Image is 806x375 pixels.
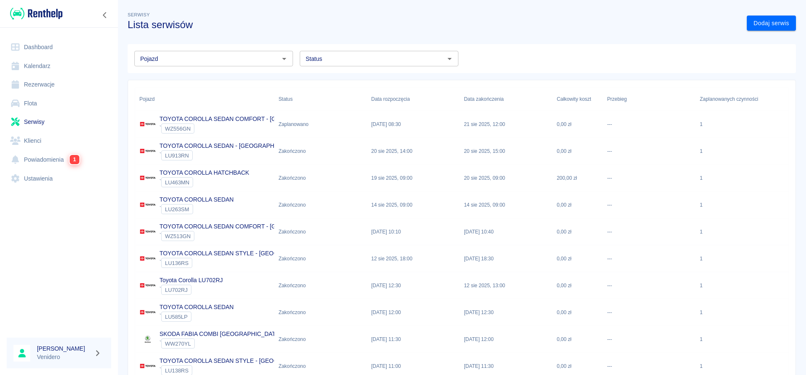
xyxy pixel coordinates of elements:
p: TOYOTA COROLLA SEDAN - [GEOGRAPHIC_DATA] [160,142,300,150]
div: Zakończono [278,336,306,343]
p: TOYOTA COROLLA SEDAN COMFORT - [GEOGRAPHIC_DATA] [160,115,331,123]
div: 1 [700,228,703,236]
h3: Lista serwisów [128,19,740,31]
div: ` [160,150,300,160]
div: Pojazd [135,87,274,111]
div: --- [603,191,696,218]
div: Zakończono [278,255,306,262]
span: Serwisy [128,12,150,17]
span: 1 [70,155,79,164]
div: Zakończono [278,201,306,209]
img: Renthelp logo [10,7,63,21]
a: Renthelp logo [7,7,63,21]
span: LU263SM [162,206,193,212]
button: Zwiń nawigację [99,10,111,21]
div: Zaplanowanych czynności [696,87,788,111]
div: Całkowity koszt [557,87,591,111]
div: Status [278,87,293,111]
a: Dashboard [7,38,111,57]
p: 12 sie 2025, 18:00 [371,255,412,262]
img: Image [139,358,156,375]
p: TOYOTA COROLLA SEDAN COMFORT - [GEOGRAPHIC_DATA] [160,222,331,231]
img: Image [139,197,156,213]
div: 0,00 zł [552,326,603,353]
span: LU138RS [162,367,192,374]
div: Data rozpoczęcia [367,87,460,111]
div: Zaplanowano [278,121,309,128]
p: [DATE] 11:00 [371,362,401,370]
span: LU463MN [162,179,193,186]
p: 20 sie 2025, 14:00 [371,147,412,155]
div: 0,00 zł [552,245,603,272]
div: ` [160,285,223,295]
img: Image [139,304,156,321]
div: Przebieg [607,87,627,111]
a: Dodaj serwis [747,16,796,31]
p: TOYOTA COROLLA SEDAN [160,303,234,312]
div: 1 [700,147,703,155]
p: Toyota Corolla LU702RJ [160,276,223,285]
p: [DATE] 12:30 [464,309,494,316]
p: 20 sie 2025, 15:00 [464,147,505,155]
div: 0,00 zł [552,111,603,138]
div: Status [274,87,367,111]
div: --- [603,218,696,245]
button: Otwórz [278,53,290,65]
div: --- [603,299,696,326]
div: ` [160,231,331,241]
div: Data zakończenia [460,87,552,111]
p: 20 sie 2025, 09:00 [464,174,505,182]
a: Flota [7,94,111,113]
div: ` [160,204,234,214]
p: 14 sie 2025, 09:00 [371,201,412,209]
div: ` [160,123,331,134]
div: 1 [700,282,703,289]
img: Image [139,331,156,348]
div: 1 [700,174,703,182]
div: ` [160,338,281,349]
div: Zakończono [278,309,306,316]
div: --- [603,272,696,299]
div: Data rozpoczęcia [371,87,410,111]
div: Całkowity koszt [552,87,603,111]
p: [DATE] 12:00 [464,336,494,343]
div: Zakończono [278,228,306,236]
div: ` [160,258,320,268]
a: Powiadomienia1 [7,150,111,169]
span: LU136RS [162,260,192,266]
p: TOYOTA COROLLA SEDAN [160,195,234,204]
div: 1 [700,255,703,262]
div: 0,00 zł [552,191,603,218]
p: [DATE] 18:30 [464,255,494,262]
div: --- [603,138,696,165]
div: 1 [700,201,703,209]
p: [DATE] 11:30 [464,362,494,370]
p: SKODA FABIA COMBI [GEOGRAPHIC_DATA] [160,330,281,338]
div: Data zakończenia [464,87,504,111]
p: [DATE] 11:30 [371,336,401,343]
span: LU913RN [162,152,192,159]
div: 0,00 zł [552,218,603,245]
a: Serwisy [7,113,111,131]
img: Image [139,116,156,133]
a: Rezerwacje [7,75,111,94]
div: 0,00 zł [552,272,603,299]
div: 1 [700,309,703,316]
button: Otwórz [444,53,455,65]
div: Zakończono [278,282,306,289]
div: 0,00 zł [552,299,603,326]
p: [DATE] 12:30 [371,282,401,289]
img: Image [139,170,156,186]
div: 200,00 zł [552,165,603,191]
a: Kalendarz [7,57,111,76]
p: [DATE] 08:30 [371,121,401,128]
span: WZ513GN [162,233,194,239]
div: Zaplanowanych czynności [700,87,758,111]
p: 19 sie 2025, 09:00 [371,174,412,182]
div: Przebieg [603,87,696,111]
div: 0,00 zł [552,138,603,165]
p: TOYOTA COROLLA HATCHBACK [160,168,249,177]
p: TOYOTA COROLLA SEDAN STYLE - [GEOGRAPHIC_DATA] [160,249,320,258]
div: --- [603,111,696,138]
p: TOYOTA COROLLA SEDAN STYLE - [GEOGRAPHIC_DATA] [160,357,320,365]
